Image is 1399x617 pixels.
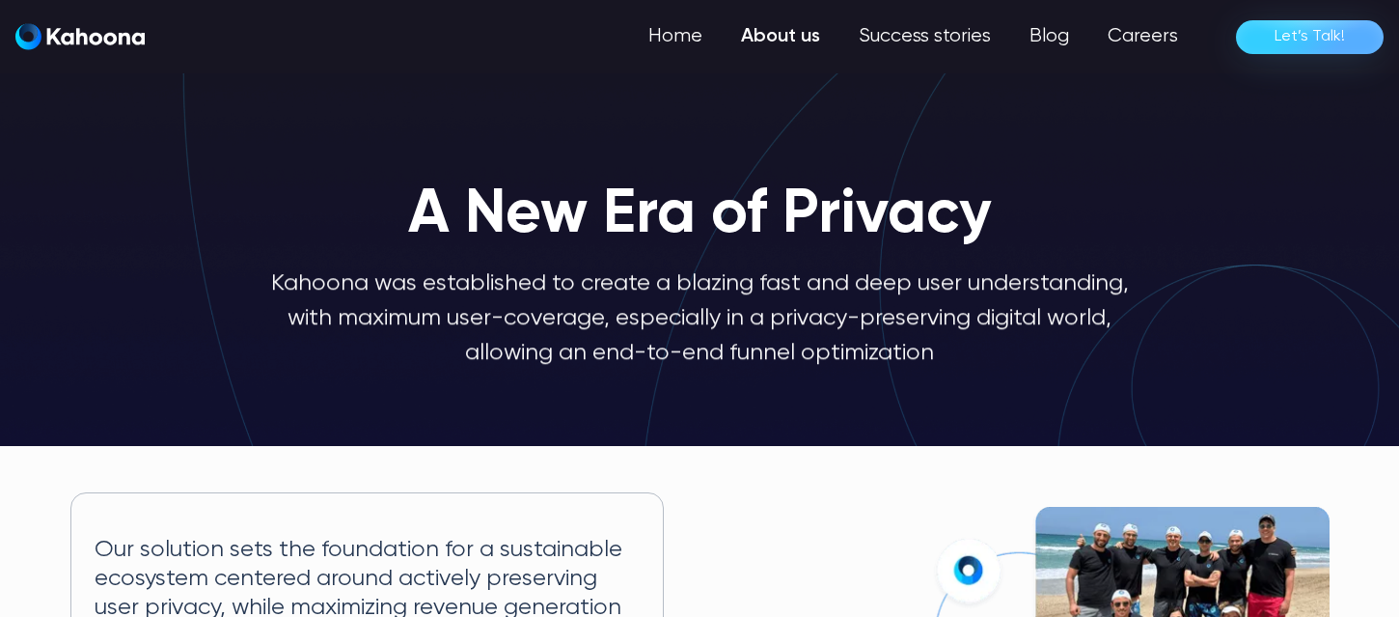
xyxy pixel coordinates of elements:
[722,17,839,56] a: About us
[1275,21,1345,52] div: Let’s Talk!
[1236,20,1384,54] a: Let’s Talk!
[267,266,1132,371] p: Kahoona was established to create a blazing fast and deep user understanding, with maximum user-c...
[408,182,992,249] h1: A New Era of Privacy
[1088,17,1197,56] a: Careers
[1010,17,1088,56] a: Blog
[15,23,145,50] img: Kahoona logo white
[629,17,722,56] a: Home
[839,17,1010,56] a: Success stories
[15,23,145,51] a: home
